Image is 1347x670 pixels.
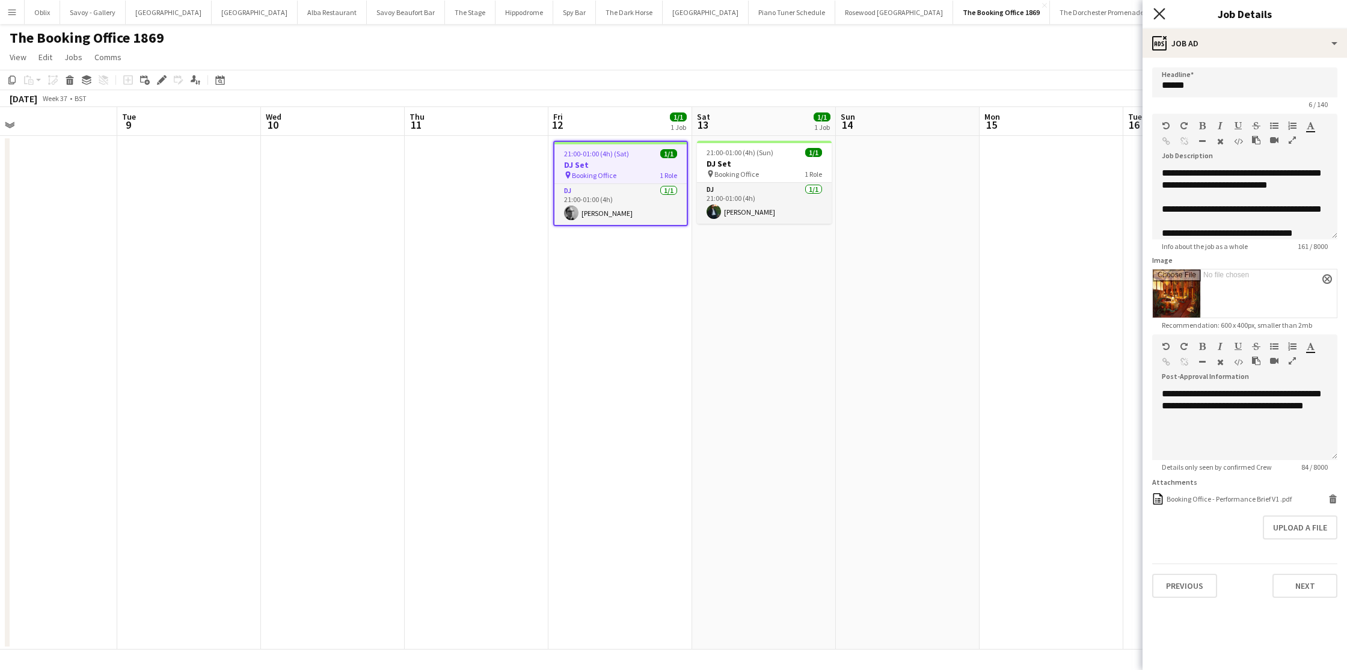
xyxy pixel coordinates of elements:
span: 15 [983,118,1000,132]
button: Underline [1234,342,1242,351]
button: Redo [1180,342,1188,351]
span: 84 / 8000 [1292,463,1337,472]
span: Tue [1128,111,1142,122]
div: BST [75,94,87,103]
button: Paste as plain text [1252,135,1260,145]
h1: The Booking Office 1869 [10,29,164,47]
span: 1 Role [805,170,822,179]
h3: Job Details [1143,6,1347,22]
label: Attachments [1152,478,1197,487]
span: 1/1 [814,112,830,121]
app-job-card: 21:00-01:00 (4h) (Sun)1/1DJ Set Booking Office1 RoleDJ1/121:00-01:00 (4h)[PERSON_NAME] [697,141,832,224]
span: 1/1 [805,148,822,157]
button: HTML Code [1234,137,1242,146]
span: Edit [38,52,52,63]
a: Jobs [60,49,87,65]
span: Comms [94,52,121,63]
button: Undo [1162,121,1170,131]
button: Paste as plain text [1252,356,1260,366]
button: Ordered List [1288,121,1296,131]
span: Wed [266,111,281,122]
span: Fri [553,111,563,122]
span: 16 [1126,118,1142,132]
button: Italic [1216,121,1224,131]
span: 10 [264,118,281,132]
app-card-role: DJ1/121:00-01:00 (4h)[PERSON_NAME] [554,184,687,225]
app-job-card: 21:00-01:00 (4h) (Sat)1/1DJ Set Booking Office1 RoleDJ1/121:00-01:00 (4h)[PERSON_NAME] [553,141,688,226]
button: Clear Formatting [1216,137,1224,146]
span: 21:00-01:00 (4h) (Sun) [707,148,773,157]
span: 161 / 8000 [1288,242,1337,251]
button: Underline [1234,121,1242,131]
span: Info about the job as a whole [1152,242,1257,251]
button: Strikethrough [1252,342,1260,351]
button: The Dorchester Promenade [1050,1,1154,24]
button: Bold [1198,342,1206,351]
button: Piano Tuner Schedule [749,1,835,24]
app-card-role: DJ1/121:00-01:00 (4h)[PERSON_NAME] [697,183,832,224]
span: View [10,52,26,63]
button: Ordered List [1288,342,1296,351]
button: Hippodrome [496,1,553,24]
div: 1 Job [814,123,830,132]
div: Booking Office - Performance Brief V1 .pdf [1167,494,1292,503]
button: Fullscreen [1288,356,1296,366]
button: Unordered List [1270,342,1278,351]
button: Redo [1180,121,1188,131]
button: Rosewood [GEOGRAPHIC_DATA] [835,1,953,24]
button: The Stage [445,1,496,24]
button: [GEOGRAPHIC_DATA] [126,1,212,24]
button: [GEOGRAPHIC_DATA] [212,1,298,24]
button: Oblix [25,1,60,24]
span: Thu [410,111,425,122]
button: The Dark Horse [596,1,663,24]
button: Insert video [1270,356,1278,366]
span: 11 [408,118,425,132]
button: The Booking Office 1869 [953,1,1050,24]
span: 13 [695,118,710,132]
span: Booking Office [572,171,616,180]
button: Clear Formatting [1216,357,1224,367]
button: Text Color [1306,342,1315,351]
button: Alba Restaurant [298,1,367,24]
button: Next [1272,574,1337,598]
button: Horizontal Line [1198,357,1206,367]
span: Sat [697,111,710,122]
span: Jobs [64,52,82,63]
a: View [5,49,31,65]
button: Upload a file [1263,515,1337,539]
button: [GEOGRAPHIC_DATA] [663,1,749,24]
div: 1 Job [670,123,686,132]
button: Previous [1152,574,1217,598]
button: Savoy Beaufort Bar [367,1,445,24]
button: Italic [1216,342,1224,351]
button: Unordered List [1270,121,1278,131]
button: Fullscreen [1288,135,1296,145]
span: 1/1 [670,112,687,121]
span: Tue [122,111,136,122]
button: Horizontal Line [1198,137,1206,146]
span: Sun [841,111,855,122]
button: Spy Bar [553,1,596,24]
a: Edit [34,49,57,65]
button: Strikethrough [1252,121,1260,131]
h3: DJ Set [554,159,687,170]
span: 1 Role [660,171,677,180]
button: Bold [1198,121,1206,131]
h3: DJ Set [697,158,832,169]
span: Booking Office [714,170,759,179]
button: Undo [1162,342,1170,351]
a: Comms [90,49,126,65]
div: Job Ad [1143,29,1347,58]
span: 21:00-01:00 (4h) (Sat) [564,149,629,158]
button: Savoy - Gallery [60,1,126,24]
span: 9 [120,118,136,132]
span: Mon [984,111,1000,122]
button: Insert video [1270,135,1278,145]
span: Details only seen by confirmed Crew [1152,463,1281,472]
button: Text Color [1306,121,1315,131]
span: 1/1 [660,149,677,158]
span: 14 [839,118,855,132]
